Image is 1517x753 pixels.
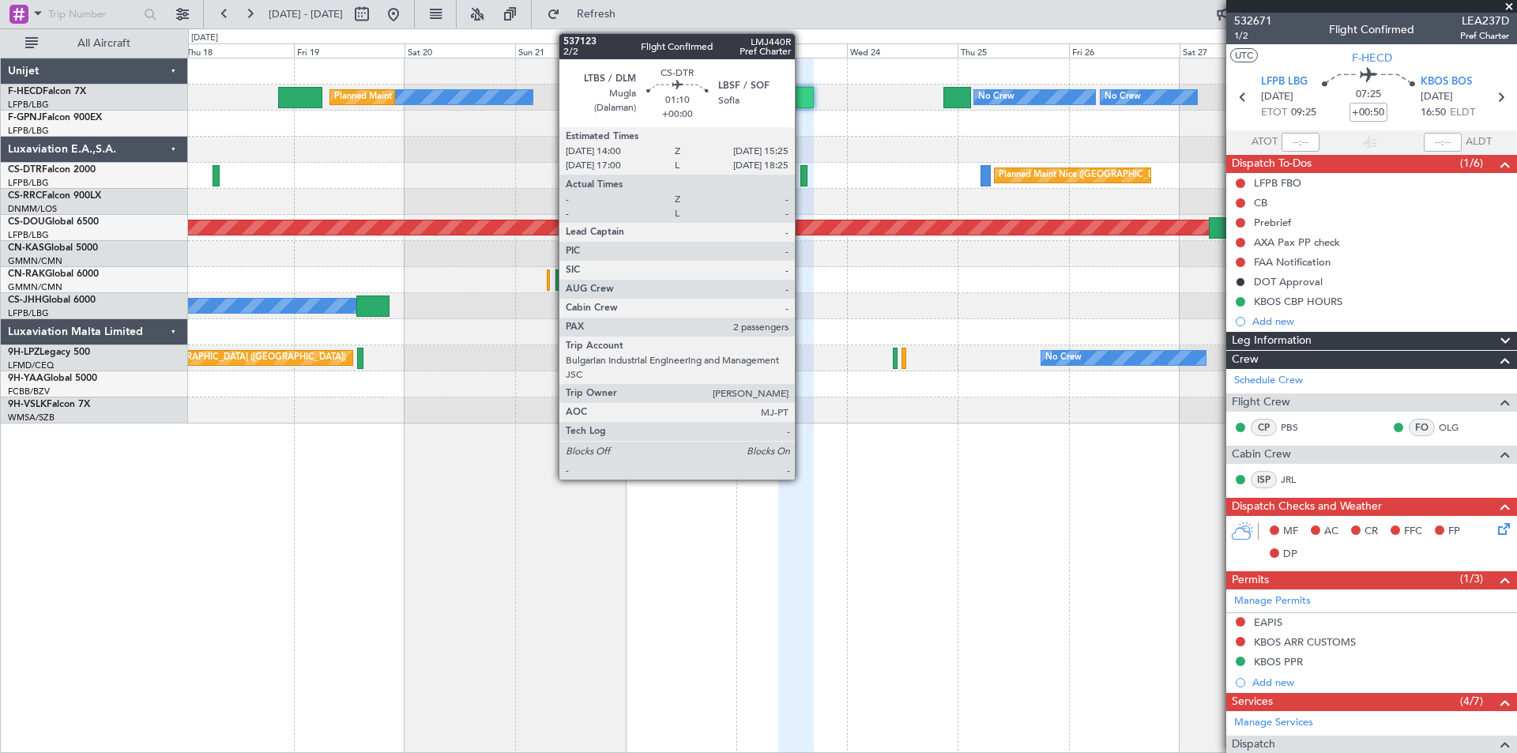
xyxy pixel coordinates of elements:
[1234,13,1272,29] span: 532671
[1352,50,1392,66] span: F-HECD
[1283,524,1298,540] span: MF
[958,43,1068,58] div: Thu 25
[1329,21,1414,38] div: Flight Confirmed
[1252,314,1509,328] div: Add new
[593,111,629,135] div: No Crew
[563,9,630,20] span: Refresh
[1324,524,1338,540] span: AC
[8,243,98,253] a: CN-KASGlobal 5000
[8,191,101,201] a: CS-RRCFalcon 900LX
[1421,74,1472,90] span: KBOS BOS
[1232,446,1291,464] span: Cabin Crew
[1251,471,1277,488] div: ISP
[1232,693,1273,711] span: Services
[1466,134,1492,150] span: ALDT
[17,31,171,56] button: All Aircraft
[1069,43,1180,58] div: Fri 26
[8,87,43,96] span: F-HECD
[1291,105,1316,121] span: 09:25
[1261,89,1293,105] span: [DATE]
[1356,87,1381,103] span: 07:25
[191,32,218,45] div: [DATE]
[626,43,736,58] div: Mon 22
[8,269,99,279] a: CN-RAKGlobal 6000
[8,165,42,175] span: CS-DTR
[1180,43,1290,58] div: Sat 27
[8,281,62,293] a: GMMN/CMN
[8,386,50,397] a: FCBB/BZV
[847,43,958,58] div: Wed 24
[1232,571,1269,589] span: Permits
[1254,295,1342,308] div: KBOS CBP HOURS
[1460,155,1483,171] span: (1/6)
[8,99,49,111] a: LFPB/LBG
[515,43,626,58] div: Sun 21
[978,85,1014,109] div: No Crew
[999,164,1175,187] div: Planned Maint Nice ([GEOGRAPHIC_DATA])
[334,85,583,109] div: Planned Maint [GEOGRAPHIC_DATA] ([GEOGRAPHIC_DATA])
[8,307,49,319] a: LFPB/LBG
[1261,74,1308,90] span: LFPB LBG
[1261,105,1287,121] span: ETOT
[1439,420,1474,435] a: OLG
[405,43,515,58] div: Sat 20
[1254,196,1267,209] div: CB
[1234,593,1311,609] a: Manage Permits
[8,203,57,215] a: DNMM/LOS
[8,217,99,227] a: CS-DOUGlobal 6500
[1105,85,1141,109] div: No Crew
[1283,547,1297,563] span: DP
[8,255,62,267] a: GMMN/CMN
[8,243,44,253] span: CN-KAS
[736,43,847,58] div: Tue 23
[1234,715,1313,731] a: Manage Services
[1232,498,1382,516] span: Dispatch Checks and Weather
[8,191,42,201] span: CS-RRC
[1282,133,1319,152] input: --:--
[1254,216,1291,229] div: Prebrief
[8,400,47,409] span: 9H-VSLK
[183,43,294,58] div: Thu 18
[1232,155,1312,173] span: Dispatch To-Dos
[8,360,54,371] a: LFMD/CEQ
[8,374,97,383] a: 9H-YAAGlobal 5000
[1460,13,1509,29] span: LEA237D
[1252,676,1509,689] div: Add new
[1254,255,1331,269] div: FAA Notification
[1254,235,1340,249] div: AXA Pax PP check
[8,165,96,175] a: CS-DTRFalcon 2000
[1460,570,1483,587] span: (1/3)
[1045,346,1082,370] div: No Crew
[1232,351,1259,369] span: Crew
[1460,693,1483,710] span: (4/7)
[1409,419,1435,436] div: FO
[8,374,43,383] span: 9H-YAA
[8,229,49,241] a: LFPB/LBG
[1460,29,1509,43] span: Pref Charter
[1450,105,1475,121] span: ELDT
[1232,332,1312,350] span: Leg Information
[1365,524,1378,540] span: CR
[1254,635,1356,649] div: KBOS ARR CUSTOMS
[294,43,405,58] div: Fri 19
[1251,419,1277,436] div: CP
[8,348,40,357] span: 9H-LPZ
[8,269,45,279] span: CN-RAK
[1281,420,1316,435] a: PBS
[8,177,49,189] a: LFPB/LBG
[1448,524,1460,540] span: FP
[1254,616,1282,629] div: EAPIS
[1254,275,1323,288] div: DOT Approval
[1234,29,1272,43] span: 1/2
[48,2,139,26] input: Trip Number
[1254,176,1301,190] div: LFPB FBO
[269,7,343,21] span: [DATE] - [DATE]
[1232,393,1290,412] span: Flight Crew
[8,412,55,424] a: WMSA/SZB
[1421,105,1446,121] span: 16:50
[8,296,42,305] span: CS-JHH
[1234,373,1303,389] a: Schedule Crew
[8,113,42,122] span: F-GPNJ
[540,2,634,27] button: Refresh
[8,217,45,227] span: CS-DOU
